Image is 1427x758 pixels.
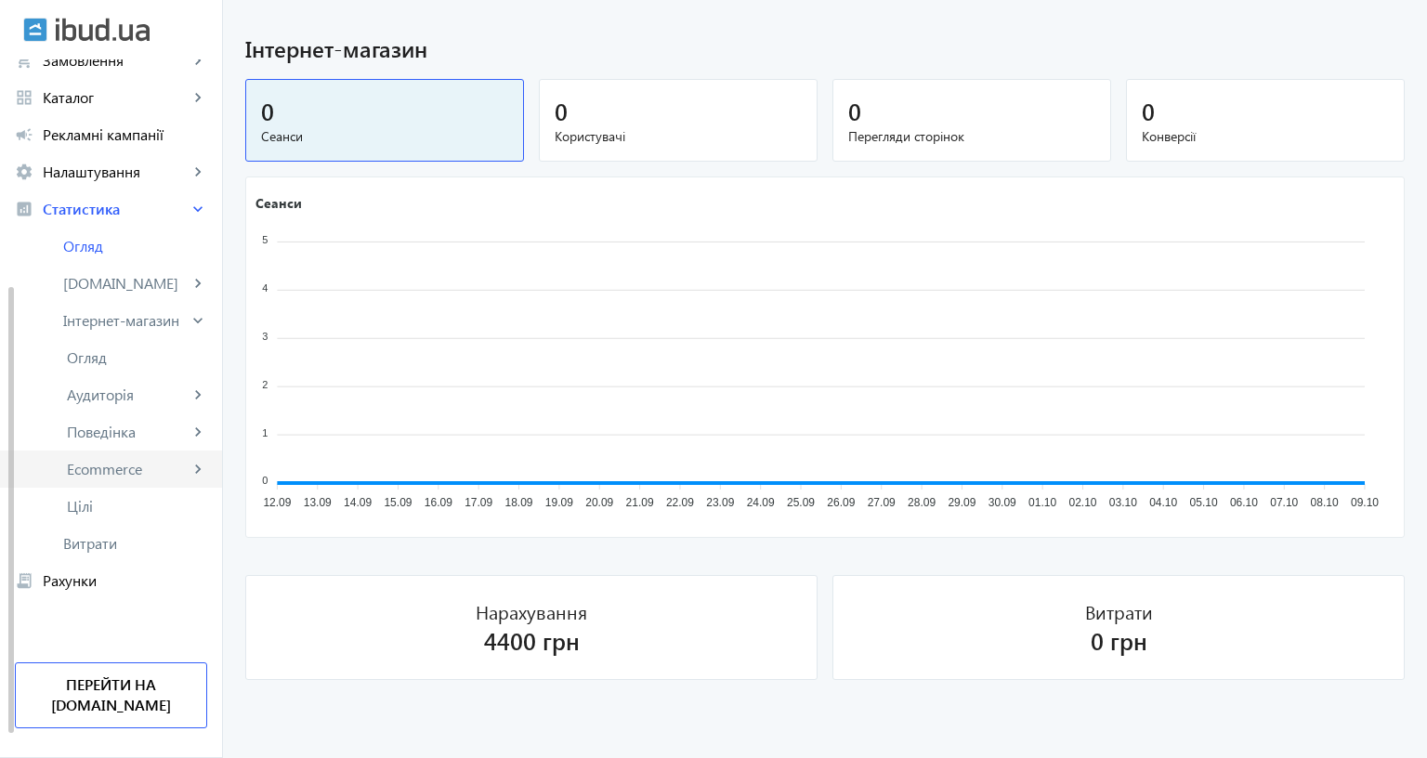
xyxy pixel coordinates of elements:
[1149,496,1177,509] tspan: 04.10
[63,534,207,553] span: Витрати
[787,496,815,509] tspan: 25.09
[63,311,189,330] span: Інтернет-магазин
[666,496,694,509] tspan: 22.09
[626,496,654,509] tspan: 21.09
[555,127,802,146] span: Користувачі
[1142,96,1155,126] span: 0
[63,274,189,293] span: [DOMAIN_NAME]
[67,460,189,478] span: Ecommerce
[908,496,936,509] tspan: 28.09
[255,193,302,211] text: Сеанси
[1311,496,1339,509] tspan: 08.10
[189,460,207,478] mat-icon: keyboard_arrow_right
[262,331,268,342] tspan: 3
[848,96,861,126] span: 0
[43,125,207,144] span: Рекламні кампанії
[67,423,189,441] span: Поведінка
[1230,496,1258,509] tspan: 06.10
[189,163,207,181] mat-icon: keyboard_arrow_right
[747,496,775,509] tspan: 24.09
[1028,496,1056,509] tspan: 01.10
[189,386,207,404] mat-icon: keyboard_arrow_right
[1351,496,1379,509] tspan: 09.10
[189,200,207,218] mat-icon: keyboard_arrow_right
[15,662,207,728] a: Перейти на [DOMAIN_NAME]
[1190,496,1218,509] tspan: 05.10
[868,496,896,509] tspan: 27.09
[262,282,268,294] tspan: 4
[948,496,975,509] tspan: 29.09
[261,96,274,126] span: 0
[1270,496,1298,509] tspan: 07.10
[15,88,33,107] mat-icon: grid_view
[505,496,533,509] tspan: 18.09
[545,496,573,509] tspan: 19.09
[43,571,207,590] span: Рахунки
[262,475,268,486] tspan: 0
[827,496,855,509] tspan: 26.09
[1085,598,1153,624] div: Витрати
[56,18,150,42] img: ibud_text.svg
[1142,127,1389,146] span: Конверсії
[304,496,332,509] tspan: 13.09
[189,311,207,330] mat-icon: keyboard_arrow_right
[585,496,613,509] tspan: 20.09
[848,127,1095,146] span: Перегляди сторінок
[43,51,189,70] span: Замовлення
[262,378,268,389] tspan: 2
[43,88,189,107] span: Каталог
[15,571,33,590] mat-icon: receipt_long
[706,496,734,509] tspan: 23.09
[67,386,189,404] span: Аудиторія
[43,163,189,181] span: Налаштування
[344,496,372,509] tspan: 14.09
[189,51,207,70] mat-icon: keyboard_arrow_right
[555,96,568,126] span: 0
[189,88,207,107] mat-icon: keyboard_arrow_right
[384,496,412,509] tspan: 15.09
[988,496,1016,509] tspan: 30.09
[465,496,492,509] tspan: 17.09
[189,274,207,293] mat-icon: keyboard_arrow_right
[1068,496,1096,509] tspan: 02.10
[262,426,268,438] tspan: 1
[43,200,189,218] span: Статистика
[15,163,33,181] mat-icon: settings
[476,598,587,624] div: Нарахування
[15,51,33,70] mat-icon: shopping_cart
[189,423,207,441] mat-icon: keyboard_arrow_right
[15,200,33,218] mat-icon: analytics
[484,624,580,657] div: 4400 грн
[262,234,268,245] tspan: 5
[263,496,291,509] tspan: 12.09
[425,496,452,509] tspan: 16.09
[245,33,1405,65] span: Інтернет-магазин
[261,127,508,146] span: Сеанси
[63,237,207,255] span: Огляд
[1091,624,1147,657] div: 0 грн
[67,497,207,516] span: Цілі
[1109,496,1137,509] tspan: 03.10
[67,348,207,367] span: Огляд
[23,18,47,42] img: ibud.svg
[15,125,33,144] mat-icon: campaign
